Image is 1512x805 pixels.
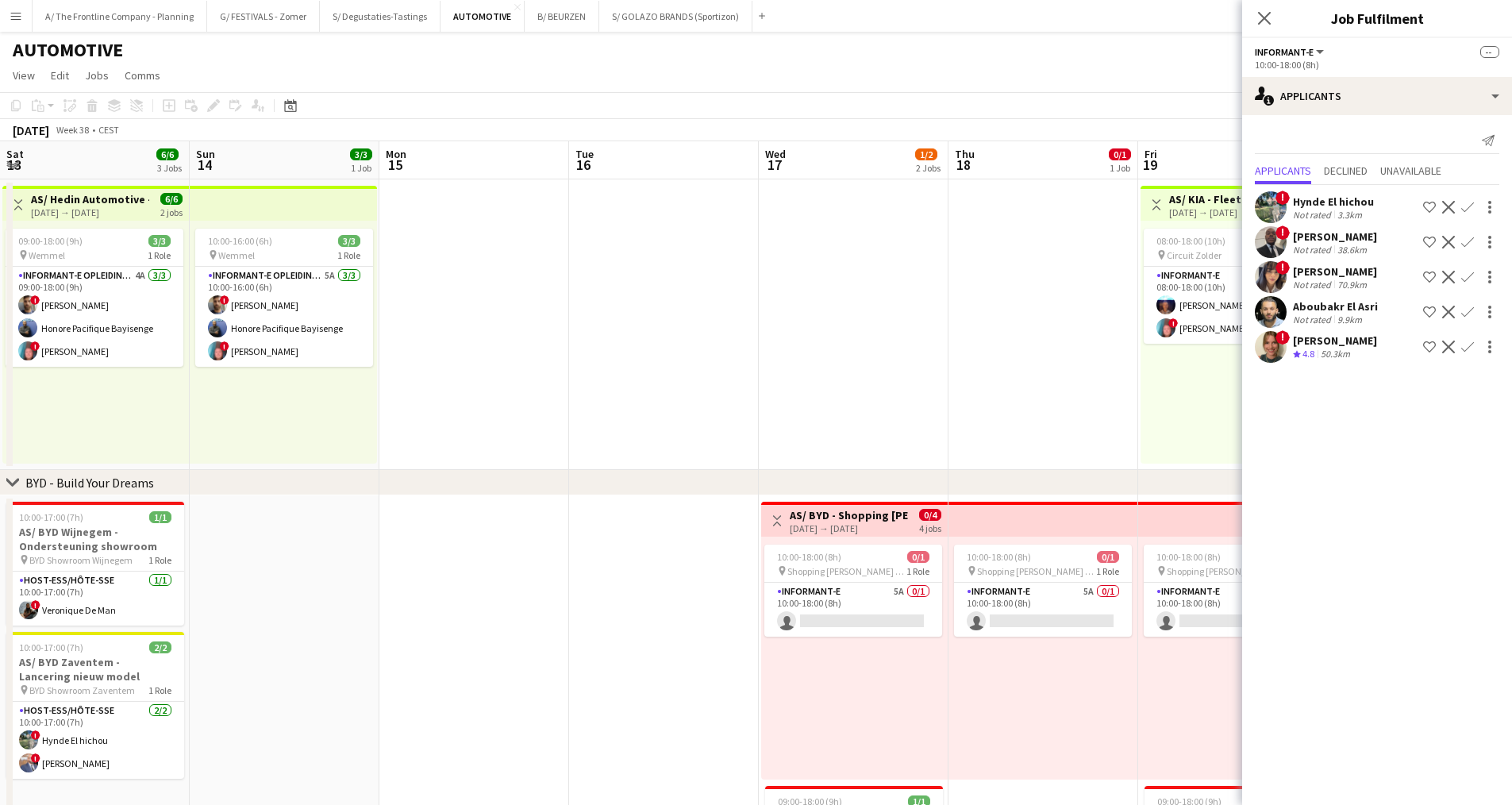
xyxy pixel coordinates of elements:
div: Not rated [1293,279,1334,291]
span: 1 Role [1096,565,1119,577]
span: ! [220,295,229,305]
span: ! [30,341,40,351]
h3: AS/ BYD Wijnegem - Ondersteuning showroom [6,525,184,553]
a: Comms [118,65,167,86]
button: S/ GOLAZO BRANDS (Sportizon) [599,1,752,32]
div: 4 jobs [919,521,941,534]
div: 38.6km [1334,244,1370,256]
div: 10:00-18:00 (8h) [1255,59,1499,71]
span: Unavailable [1380,165,1441,176]
span: ! [31,600,40,610]
span: ! [31,730,40,740]
div: Not rated [1293,209,1334,221]
span: ! [31,753,40,763]
span: -- [1480,46,1499,58]
span: ! [1168,318,1178,328]
span: 1 Role [148,554,171,566]
div: [PERSON_NAME] [1293,333,1377,348]
div: 1 Job [1110,162,1130,174]
span: Edit [51,68,69,83]
div: Applicants [1242,77,1512,115]
span: 10:00-17:00 (7h) [19,641,83,653]
div: 3.3km [1334,209,1365,221]
span: Applicants [1255,165,1311,176]
span: 6/6 [160,193,183,205]
div: [DATE] → [DATE] [1169,206,1287,218]
span: 17 [763,156,786,174]
button: S/ Degustaties-Tastings [320,1,441,32]
span: 09:00-18:00 (9h) [18,235,83,247]
div: Not rated [1293,314,1334,325]
span: 10:00-18:00 (8h) [967,551,1031,563]
span: Wemmel [29,249,65,261]
span: 10:00-16:00 (6h) [208,235,272,247]
h3: AS/ BYD - Shopping [PERSON_NAME] - Informant - [GEOGRAPHIC_DATA] - 16/17-21/09 [790,508,908,522]
span: ! [30,295,40,305]
span: Informant-e [1255,46,1314,58]
span: Wemmel [218,249,255,261]
span: 0/1 [1109,148,1131,160]
div: 3 Jobs [157,162,182,174]
app-job-card: 10:00-16:00 (6h)3/3 Wemmel1 RoleInformant-e Opleiding - Formation5A3/310:00-16:00 (6h)![PERSON_NA... [195,229,373,367]
button: A/ The Frontline Company - Planning [33,1,207,32]
div: [PERSON_NAME] [1293,229,1377,244]
span: Wed [765,147,786,161]
div: 10:00-18:00 (8h)0/1 Shopping [PERSON_NAME] - [GEOGRAPHIC_DATA]1 RoleInformant-e5A0/110:00-18:00 (8h) [1144,545,1322,637]
div: [DATE] → [DATE] [31,206,149,218]
span: 0/1 [1097,551,1119,563]
button: B/ BEURZEN [525,1,599,32]
span: Fri [1145,147,1157,161]
a: Jobs [79,65,115,86]
a: View [6,65,41,86]
app-job-card: 08:00-18:00 (10h)2/2 Circuit Zolder1 RoleInformant-e2A2/208:00-18:00 (10h)[PERSON_NAME]![PERSON_N... [1144,229,1322,344]
h3: AS/ KIA - Fleet Experience Days - Circuit Zolder - 19-22/09 [1169,192,1287,206]
span: Sun [196,147,215,161]
app-card-role: Informant-e5A0/110:00-18:00 (8h) [954,583,1132,637]
span: 1/2 [915,148,937,160]
app-job-card: 10:00-18:00 (8h)0/1 Shopping [PERSON_NAME] - [GEOGRAPHIC_DATA]1 RoleInformant-e5A0/110:00-18:00 (8h) [764,545,942,637]
button: G/ FESTIVALS - Zomer [207,1,320,32]
app-job-card: 09:00-18:00 (9h)3/3 Wemmel1 RoleInformant-e Opleiding - Formation4A3/309:00-18:00 (9h)![PERSON_NA... [6,229,183,367]
div: 2 jobs [160,205,183,218]
app-job-card: 10:00-18:00 (8h)0/1 Shopping [PERSON_NAME] - [GEOGRAPHIC_DATA]1 RoleInformant-e5A0/110:00-18:00 (8h) [954,545,1132,637]
app-card-role: Informant-e Opleiding - Formation5A3/310:00-16:00 (6h)![PERSON_NAME]Honore Pacifique Bayisenge![P... [195,267,373,367]
span: ! [220,341,229,351]
span: 2/2 [149,641,171,653]
app-job-card: 10:00-17:00 (7h)1/1AS/ BYD Wijnegem - Ondersteuning showroom BYD Showroom Wijnegem1 RoleHost-ess/... [6,502,184,626]
span: 18 [952,156,975,174]
div: 50.3km [1318,348,1353,361]
div: Not rated [1293,244,1334,256]
h1: AUTOMOTIVE [13,38,123,62]
span: 1 Role [906,565,929,577]
button: Informant-e [1255,46,1326,58]
span: Declined [1324,165,1368,176]
div: [DATE] [13,122,49,138]
app-card-role: Host-ess/Hôte-sse1/110:00-17:00 (7h)!Veronique De Man [6,572,184,626]
div: Hynde El hichou [1293,195,1374,209]
span: ! [1275,225,1290,240]
div: [PERSON_NAME] [1293,264,1377,279]
div: CEST [98,124,119,136]
h3: Job Fulfilment [1242,8,1512,29]
span: 3/3 [350,148,372,160]
span: 13 [4,156,24,174]
span: 4.8 [1302,348,1314,360]
span: 08:00-18:00 (10h) [1156,235,1225,247]
span: Shopping [PERSON_NAME] - [GEOGRAPHIC_DATA] [977,565,1096,577]
app-card-role: Informant-e5A0/110:00-18:00 (8h) [1144,583,1322,637]
span: 10:00-18:00 (8h) [777,551,841,563]
span: Sat [6,147,24,161]
span: ! [1275,330,1290,345]
div: [DATE] → [DATE] [790,522,908,534]
span: 3/3 [148,235,171,247]
span: 1 Role [148,684,171,696]
div: 1 Job [351,162,371,174]
span: 3/3 [338,235,360,247]
button: AUTOMOTIVE [441,1,525,32]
